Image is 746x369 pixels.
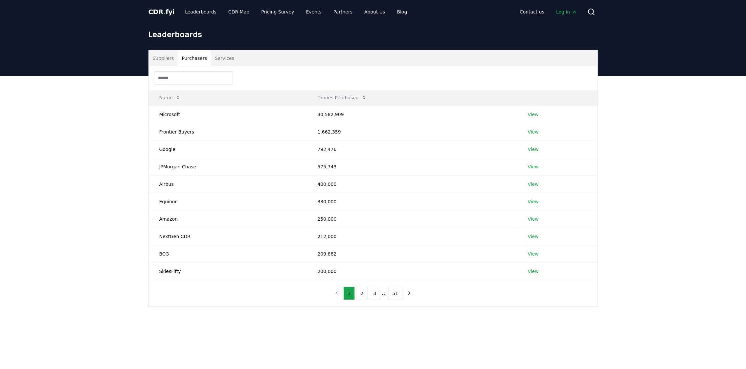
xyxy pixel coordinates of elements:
td: Equinor [149,193,307,210]
a: CDR.fyi [148,7,175,16]
td: 1,662,359 [307,123,517,140]
td: Frontier Buyers [149,123,307,140]
td: 200,000 [307,262,517,280]
a: Events [301,6,327,18]
td: 212,000 [307,228,517,245]
nav: Main [514,6,582,18]
a: View [528,198,539,205]
td: JPMorgan Chase [149,158,307,175]
span: CDR fyi [148,8,175,16]
a: View [528,129,539,135]
button: Purchasers [178,50,211,66]
td: Microsoft [149,106,307,123]
nav: Main [180,6,412,18]
td: 30,582,909 [307,106,517,123]
td: 792,476 [307,140,517,158]
td: BCG [149,245,307,262]
td: 400,000 [307,175,517,193]
a: Pricing Survey [256,6,299,18]
span: Log in [556,9,576,15]
a: View [528,268,539,275]
button: Services [211,50,238,66]
button: 2 [356,287,368,300]
a: View [528,251,539,257]
a: View [528,163,539,170]
span: . [163,8,166,16]
h1: Leaderboards [148,29,598,39]
button: Tonnes Purchased [312,91,372,104]
button: 51 [388,287,403,300]
button: 3 [369,287,380,300]
a: View [528,216,539,222]
td: NextGen CDR [149,228,307,245]
td: Google [149,140,307,158]
a: View [528,233,539,240]
td: Amazon [149,210,307,228]
button: 1 [344,287,355,300]
button: next page [404,287,415,300]
a: Blog [392,6,413,18]
li: ... [382,289,387,297]
td: 250,000 [307,210,517,228]
a: Contact us [514,6,550,18]
a: Leaderboards [180,6,222,18]
button: Suppliers [149,50,178,66]
td: 575,743 [307,158,517,175]
a: About Us [359,6,390,18]
td: SkiesFifty [149,262,307,280]
a: View [528,181,539,187]
a: Log in [551,6,582,18]
td: 330,000 [307,193,517,210]
a: CDR Map [223,6,255,18]
a: Partners [328,6,358,18]
td: Airbus [149,175,307,193]
a: View [528,111,539,118]
a: View [528,146,539,153]
td: 209,882 [307,245,517,262]
button: Name [154,91,186,104]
